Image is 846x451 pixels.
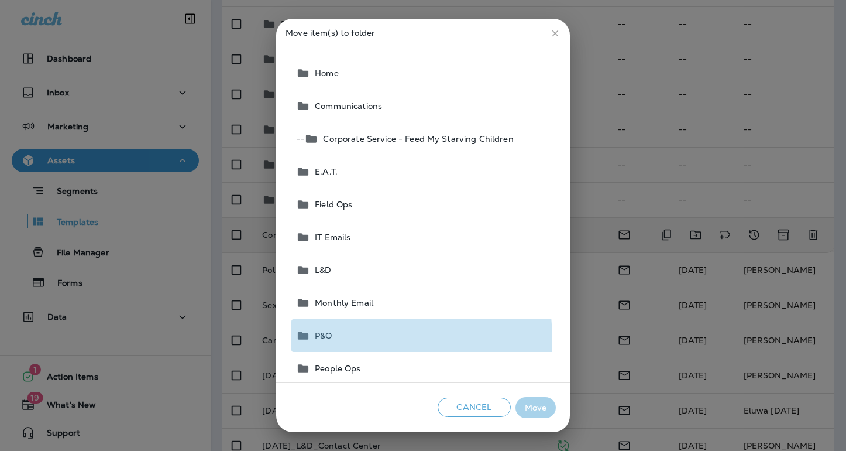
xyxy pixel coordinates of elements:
span: Communications [310,101,382,111]
button: Cancel [438,398,511,417]
button: E.A.T. [291,155,556,188]
span: Corporate Service - Feed My Starving Children [318,134,513,143]
button: close [545,23,565,43]
span: Monthly Email [310,298,373,307]
span: E.A.T. [310,167,338,176]
span: IT Emails [310,233,350,242]
button: People Ops [291,352,556,385]
button: IT Emails [291,221,556,254]
button: Monthly Email [291,286,556,319]
span: People Ops [310,364,360,373]
button: L&D [291,254,556,286]
span: P&O [310,331,332,340]
p: Move item(s) to folder [286,28,560,37]
button: Communications [291,90,556,122]
span: L&D [310,265,331,275]
span: -- [296,134,304,143]
button: --Corporate Service - Feed My Starving Children [291,122,556,155]
button: Field Ops [291,188,556,221]
span: Field Ops [310,200,352,209]
button: P&O [291,319,556,352]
